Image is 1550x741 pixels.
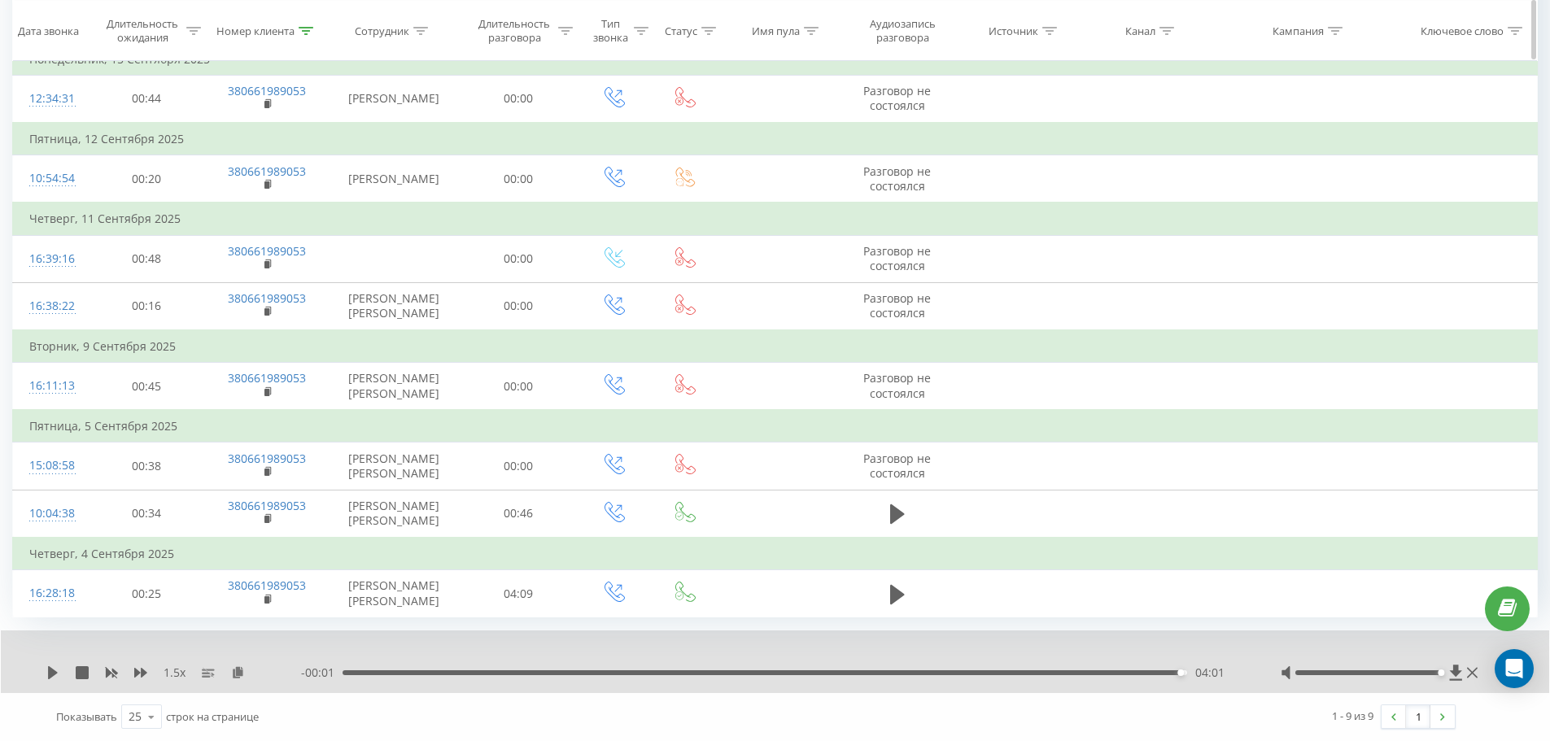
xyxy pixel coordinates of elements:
[863,451,931,481] span: Разговор не состоялся
[355,24,409,37] div: Сотрудник
[1332,708,1373,724] div: 1 - 9 из 9
[228,163,306,179] a: 380661989053
[88,490,206,538] td: 00:34
[29,83,72,115] div: 12:34:31
[228,290,306,306] a: 380661989053
[88,570,206,617] td: 00:25
[88,75,206,123] td: 00:44
[88,235,206,282] td: 00:48
[18,24,79,37] div: Дата звонка
[228,578,306,593] a: 380661989053
[460,490,578,538] td: 00:46
[328,75,460,123] td: [PERSON_NAME]
[460,570,578,617] td: 04:09
[752,24,800,37] div: Имя пула
[460,363,578,411] td: 00:00
[301,665,343,681] span: - 00:01
[328,155,460,203] td: [PERSON_NAME]
[863,163,931,194] span: Разговор не состоялся
[863,243,931,273] span: Разговор не состоялся
[29,243,72,275] div: 16:39:16
[1406,705,1430,728] a: 1
[1273,24,1324,37] div: Кампания
[164,665,186,681] span: 1.5 x
[166,709,259,724] span: строк на странице
[29,578,72,609] div: 16:28:18
[863,370,931,400] span: Разговор не состоялся
[665,24,697,37] div: Статус
[29,450,72,482] div: 15:08:58
[328,363,460,411] td: [PERSON_NAME] [PERSON_NAME]
[228,243,306,259] a: 380661989053
[1438,669,1444,676] div: Accessibility label
[328,570,460,617] td: [PERSON_NAME] [PERSON_NAME]
[13,330,1538,363] td: Вторник, 9 Сентября 2025
[328,282,460,330] td: [PERSON_NAME] [PERSON_NAME]
[863,290,931,320] span: Разговор не состоялся
[13,538,1538,570] td: Четверг, 4 Сентября 2025
[460,235,578,282] td: 00:00
[88,155,206,203] td: 00:20
[29,498,72,530] div: 10:04:38
[863,83,931,113] span: Разговор не состоялся
[29,290,72,322] div: 16:38:22
[460,155,578,203] td: 00:00
[13,410,1538,442] td: Пятница, 5 Сентября 2025
[460,282,578,330] td: 00:00
[592,17,630,45] div: Тип звонка
[228,83,306,98] a: 380661989053
[1125,24,1155,37] div: Канал
[216,24,295,37] div: Номер клиента
[228,370,306,386] a: 380661989053
[228,498,306,513] a: 380661989053
[56,709,117,724] span: Показывать
[13,123,1538,155] td: Пятница, 12 Сентября 2025
[328,490,460,538] td: [PERSON_NAME] [PERSON_NAME]
[88,282,206,330] td: 00:16
[88,442,206,490] td: 00:38
[29,370,72,402] div: 16:11:13
[855,17,950,45] div: Аудиозапись разговора
[460,75,578,123] td: 00:00
[1177,669,1184,676] div: Accessibility label
[88,363,206,411] td: 00:45
[129,708,142,725] div: 25
[1195,665,1225,681] span: 04:01
[1421,24,1504,37] div: Ключевое слово
[228,451,306,466] a: 380661989053
[1495,649,1534,688] div: Open Intercom Messenger
[328,442,460,490] td: [PERSON_NAME] [PERSON_NAME]
[13,203,1538,235] td: Четверг, 11 Сентября 2025
[989,24,1038,37] div: Источник
[29,163,72,194] div: 10:54:54
[103,17,183,45] div: Длительность ожидания
[460,442,578,490] td: 00:00
[474,17,555,45] div: Длительность разговора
